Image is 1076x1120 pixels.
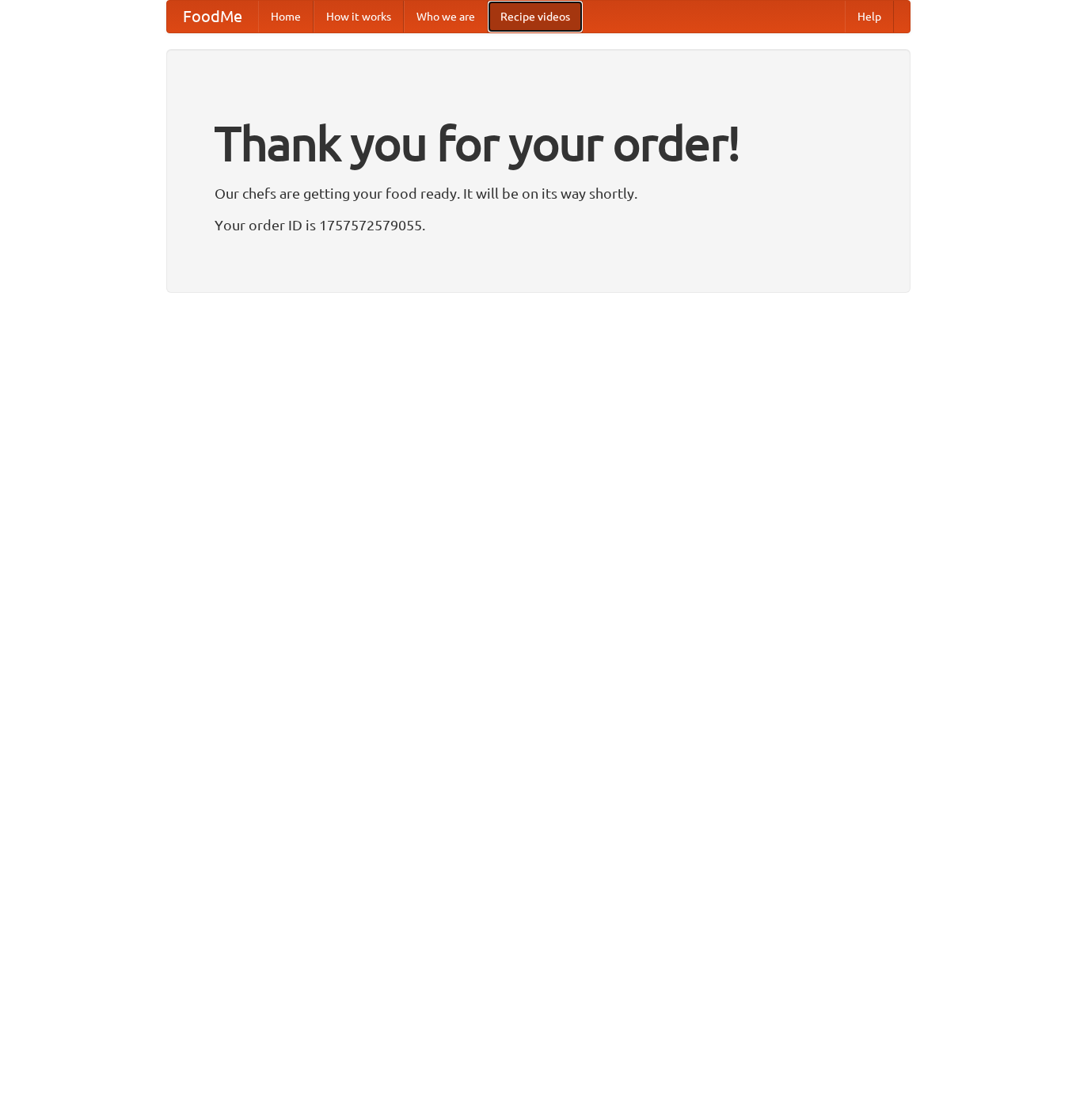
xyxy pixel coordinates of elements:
[215,181,862,205] p: Our chefs are getting your food ready. It will be on its way shortly.
[314,1,404,32] a: How it works
[258,1,314,32] a: Home
[404,1,488,32] a: Who we are
[167,1,258,32] a: FoodMe
[215,105,862,181] h1: Thank you for your order!
[845,1,894,32] a: Help
[488,1,583,32] a: Recipe videos
[215,213,862,237] p: Your order ID is 1757572579055.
